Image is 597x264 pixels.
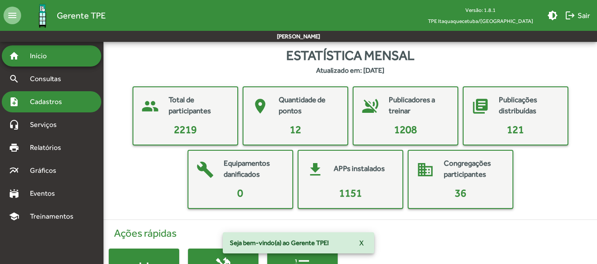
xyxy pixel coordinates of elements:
mat-icon: search [9,74,19,84]
mat-icon: menu [4,7,21,24]
mat-icon: home [9,51,19,61]
mat-card-title: Publicadores a treinar [389,94,449,117]
mat-card-title: Total de participantes [169,94,228,117]
mat-card-title: Quantidade de pontos [279,94,339,117]
span: Consultas [25,74,73,84]
button: X [352,235,371,251]
mat-icon: note_add [9,97,19,107]
span: 36 [455,187,466,199]
span: Início [25,51,59,61]
span: Gráficos [25,165,68,176]
span: Cadastros [25,97,74,107]
mat-icon: stadium [9,188,19,199]
mat-icon: headset_mic [9,119,19,130]
mat-icon: build [192,156,218,183]
mat-icon: print [9,142,19,153]
span: Treinamentos [25,211,84,222]
span: X [359,235,364,251]
strong: Atualizado em: [DATE] [316,65,384,76]
span: Serviços [25,119,69,130]
mat-icon: place [247,93,273,119]
span: 121 [507,123,524,135]
span: Gerente TPE [57,8,106,22]
span: 2219 [174,123,197,135]
span: Eventos [25,188,67,199]
span: Estatística mensal [286,45,414,65]
span: Seja bem-vindo(a) ao Gerente TPE! [230,238,329,247]
mat-icon: library_books [467,93,494,119]
mat-icon: voice_over_off [357,93,383,119]
mat-card-title: Equipamentos danificados [224,158,284,180]
span: Relatórios [25,142,73,153]
mat-icon: domain [412,156,439,183]
span: 1208 [394,123,417,135]
span: 0 [237,187,243,199]
a: Gerente TPE [21,1,106,30]
mat-icon: school [9,211,19,222]
mat-card-title: APPs instalados [334,163,385,175]
div: Versão: 1.8.1 [421,4,540,15]
h4: Ações rápidas [109,227,592,240]
span: 1151 [339,187,362,199]
mat-icon: people [137,93,163,119]
mat-icon: logout [565,10,575,21]
span: 12 [290,123,301,135]
button: Sair [561,7,593,23]
span: TPE Itaquaquecetuba/[GEOGRAPHIC_DATA] [421,15,540,26]
span: Sair [565,7,590,23]
mat-card-title: Publicações distribuídas [499,94,559,117]
mat-icon: get_app [302,156,328,183]
mat-icon: brightness_medium [547,10,558,21]
img: Logo [28,1,57,30]
mat-icon: multiline_chart [9,165,19,176]
mat-card-title: Congregações participantes [444,158,504,180]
